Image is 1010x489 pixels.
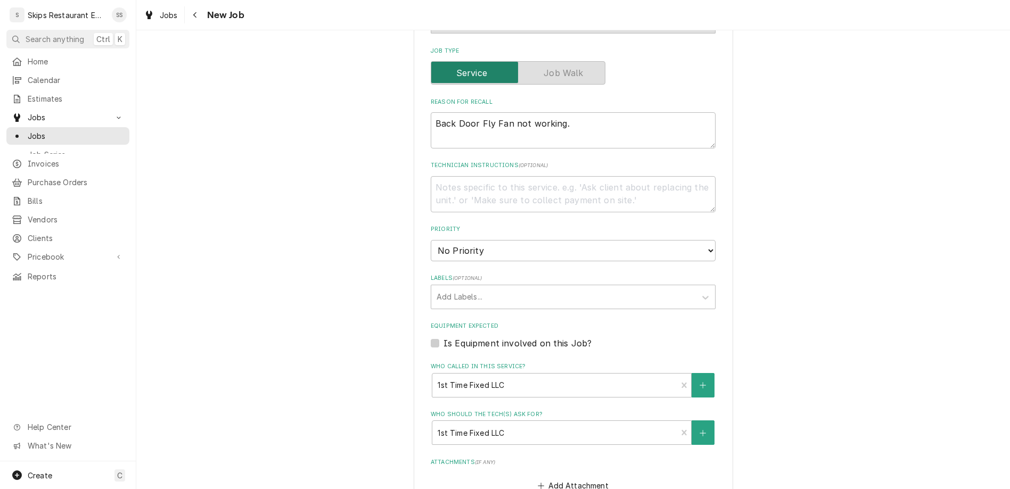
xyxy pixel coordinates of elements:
a: Home [6,53,129,70]
a: Estimates [6,90,129,107]
a: Purchase Orders [6,173,129,191]
span: Reports [28,271,124,282]
span: Calendar [28,74,124,86]
div: Service [431,61,716,85]
span: Invoices [28,158,124,169]
label: Who should the tech(s) ask for? [431,410,716,419]
a: Reports [6,268,129,285]
span: Search anything [26,34,84,45]
svg: Create New Contact [700,429,706,437]
div: S [10,7,24,22]
button: Create New Contact [692,373,714,397]
label: Equipment Expected [431,322,716,330]
span: ( optional ) [453,275,482,281]
label: Labels [431,274,716,283]
label: Priority [431,225,716,234]
a: Calendar [6,71,129,89]
button: Navigate back [187,6,204,23]
span: Clients [28,233,124,244]
button: Create New Contact [692,420,714,445]
span: Ctrl [96,34,110,45]
label: Who called in this service? [431,362,716,371]
a: Job Series [6,146,129,163]
div: Priority [431,225,716,261]
span: Vendors [28,214,124,225]
a: Bills [6,192,129,210]
a: Jobs [6,127,129,145]
button: Search anythingCtrlK [6,30,129,48]
a: Go to Help Center [6,418,129,436]
div: Reason For Recall [431,98,716,148]
div: Equipment Expected [431,322,716,349]
textarea: Back Door Fly Fan not working. [431,112,716,148]
a: Go to Pricebook [6,248,129,266]
div: SS [112,7,127,22]
div: Skips Restaurant Equipment [28,10,106,21]
span: Home [28,56,124,67]
span: C [117,470,122,481]
span: Bills [28,195,124,206]
label: Reason For Recall [431,98,716,106]
div: Who should the tech(s) ask for? [431,410,716,445]
label: Job Type [431,47,716,55]
div: Job Type [431,47,716,85]
div: Technician Instructions [431,161,716,212]
a: Jobs [139,6,182,24]
label: Attachments [431,458,716,467]
a: Vendors [6,211,129,228]
span: K [118,34,122,45]
div: Who called in this service? [431,362,716,397]
a: Clients [6,229,129,247]
svg: Create New Contact [700,382,706,389]
div: Shan Skipper's Avatar [112,7,127,22]
a: Invoices [6,155,129,172]
span: Jobs [28,130,124,142]
label: Technician Instructions [431,161,716,170]
div: Labels [431,274,716,309]
a: Go to Jobs [6,109,129,126]
span: ( optional ) [519,162,548,168]
span: Create [28,471,52,480]
span: Jobs [160,10,178,21]
span: Job Series [28,149,124,160]
span: ( if any ) [475,459,495,465]
span: Estimates [28,93,124,104]
a: Go to What's New [6,437,129,454]
span: Pricebook [28,251,108,262]
span: What's New [28,440,123,451]
span: New Job [204,8,244,22]
span: Purchase Orders [28,177,124,188]
label: Is Equipment involved on this Job? [444,337,592,350]
span: Help Center [28,421,123,433]
span: Jobs [28,112,108,123]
